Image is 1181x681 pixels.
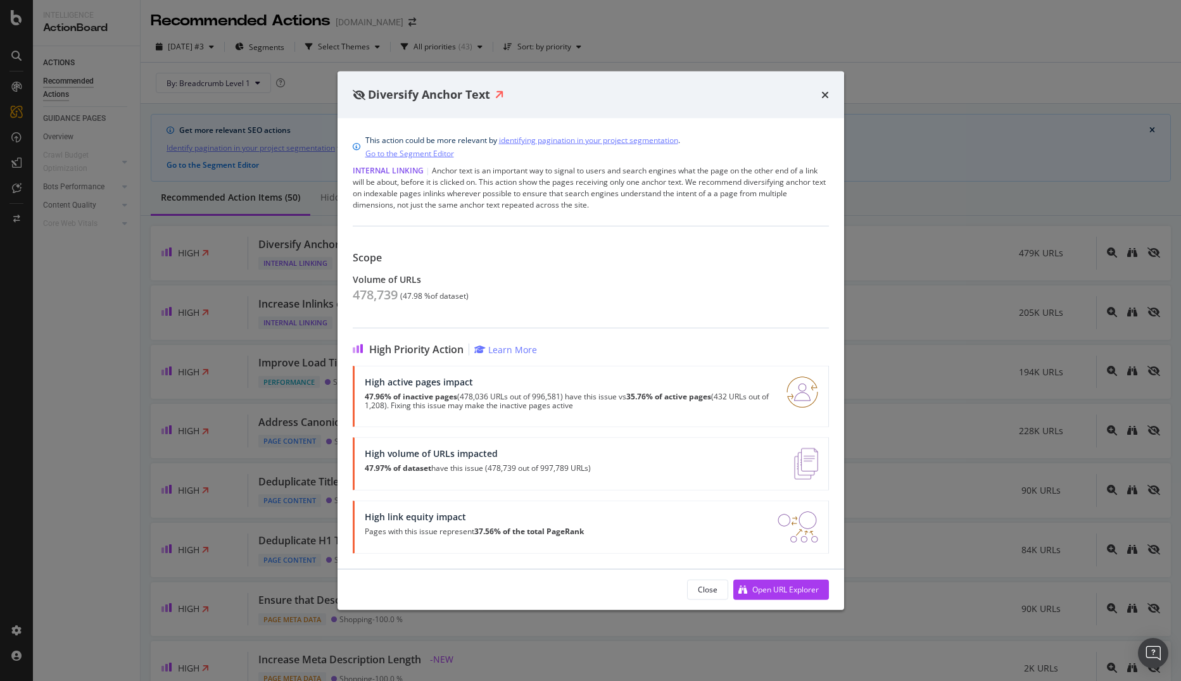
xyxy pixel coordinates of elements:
[353,90,365,100] div: eye-slash
[821,87,829,103] div: times
[353,165,829,210] div: Anchor text is an important way to signal to users and search engines what the page on the other ...
[365,447,591,458] div: High volume of URLs impacted
[365,527,584,535] p: Pages with this issue represent
[365,392,771,409] p: (478,036 URLs out of 996,581) have this issue vs (432 URLs out of 1,208). Fixing this issue may m...
[368,87,490,102] span: Diversify Anchor Text
[338,72,844,610] div: modal
[426,165,430,175] span: |
[353,251,829,263] div: Scope
[353,273,829,284] div: Volume of URLs
[698,584,717,595] div: Close
[365,146,454,159] a: Go to the Segment Editor
[365,463,591,472] p: have this issue (478,739 out of 997,789 URLs)
[365,133,680,159] div: This action could be more relevant by .
[778,511,818,542] img: DDxVyA23.png
[353,165,424,175] span: Internal Linking
[733,579,829,599] button: Open URL Explorer
[353,133,829,159] div: info banner
[365,376,771,387] div: High active pages impact
[499,133,678,146] a: identifying pagination in your project segmentation
[752,584,819,595] div: Open URL Explorer
[369,343,464,355] span: High Priority Action
[400,291,469,300] div: ( 47.98 % of dataset )
[353,287,398,302] div: 478,739
[786,376,818,408] img: RO06QsNG.png
[365,462,431,473] strong: 47.97% of dataset
[1138,638,1168,668] div: Open Intercom Messenger
[474,525,584,536] strong: 37.56% of the total PageRank
[794,447,818,479] img: e5DMFwAAAABJRU5ErkJggg==
[365,390,457,401] strong: 47.96% of inactive pages
[488,343,537,355] div: Learn More
[474,343,537,355] a: Learn More
[626,390,711,401] strong: 35.76% of active pages
[687,579,728,599] button: Close
[365,511,584,522] div: High link equity impact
